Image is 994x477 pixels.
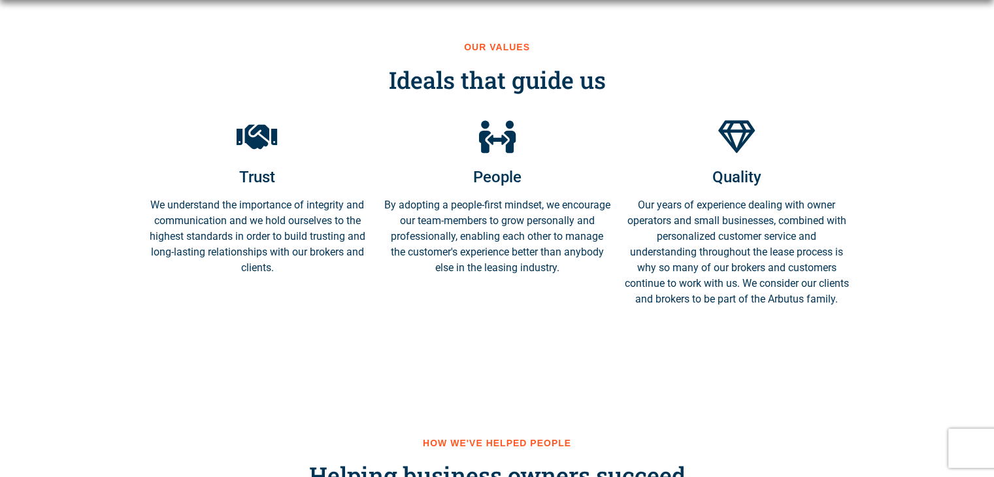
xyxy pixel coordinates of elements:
[144,197,371,276] p: We understand the importance of integrity and communication and we hold ourselves to the highest ...
[131,438,863,449] h2: How we've helped people
[239,168,275,186] span: Trust
[712,168,761,186] span: Quality
[473,168,522,186] span: People
[623,197,850,307] p: Our years of experience dealing with owner operators and small businesses, combined with personal...
[384,197,610,276] p: By adopting a people-first mindset, we encourage our team-members to grow personally and professi...
[131,66,863,94] h3: Ideals that guide us
[131,42,863,53] h2: Our Values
